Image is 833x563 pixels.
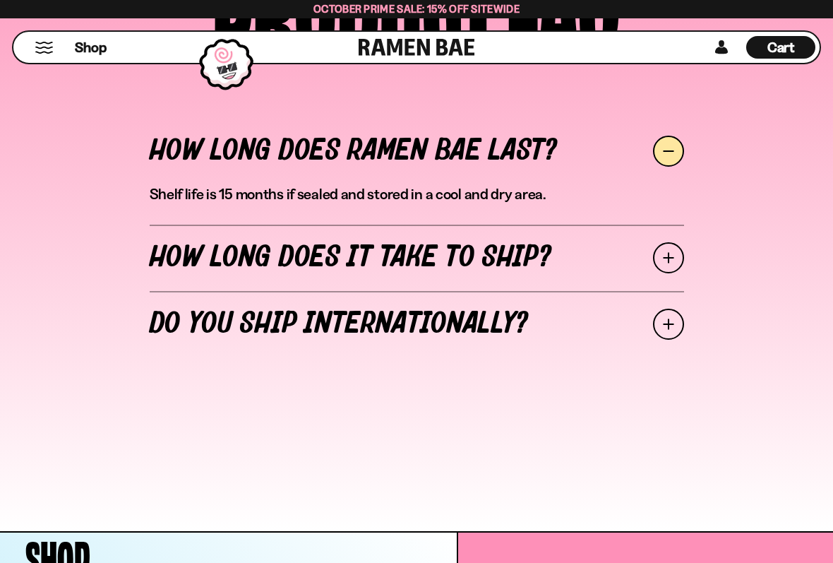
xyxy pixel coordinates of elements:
a: Do you ship internationally? [150,291,684,357]
a: How long does Ramen Bae Last? [150,118,684,184]
span: October Prime Sale: 15% off Sitewide [313,2,520,16]
a: Shop [75,36,107,59]
p: Shelf life is 15 months if sealed and stored in a cool and dry area. [150,184,604,203]
span: Shop [75,38,107,57]
a: How long does it take to ship? [150,225,684,291]
div: Cart [746,32,815,63]
span: Cart [767,39,795,56]
button: Mobile Menu Trigger [35,42,54,54]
